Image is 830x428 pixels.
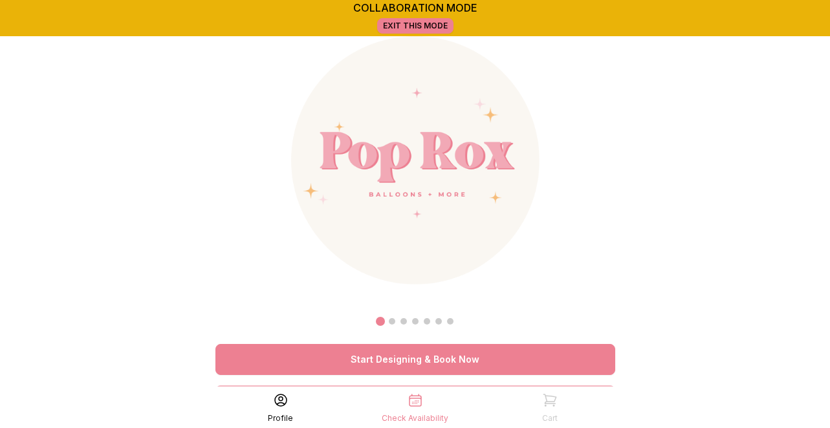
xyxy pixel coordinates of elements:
[377,18,453,34] a: Exit This Mode
[542,413,558,423] div: Cart
[268,413,293,423] div: Profile
[382,413,448,423] div: Check Availability
[215,385,615,416] a: Request Design Help
[215,344,615,375] a: Start Designing & Book Now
